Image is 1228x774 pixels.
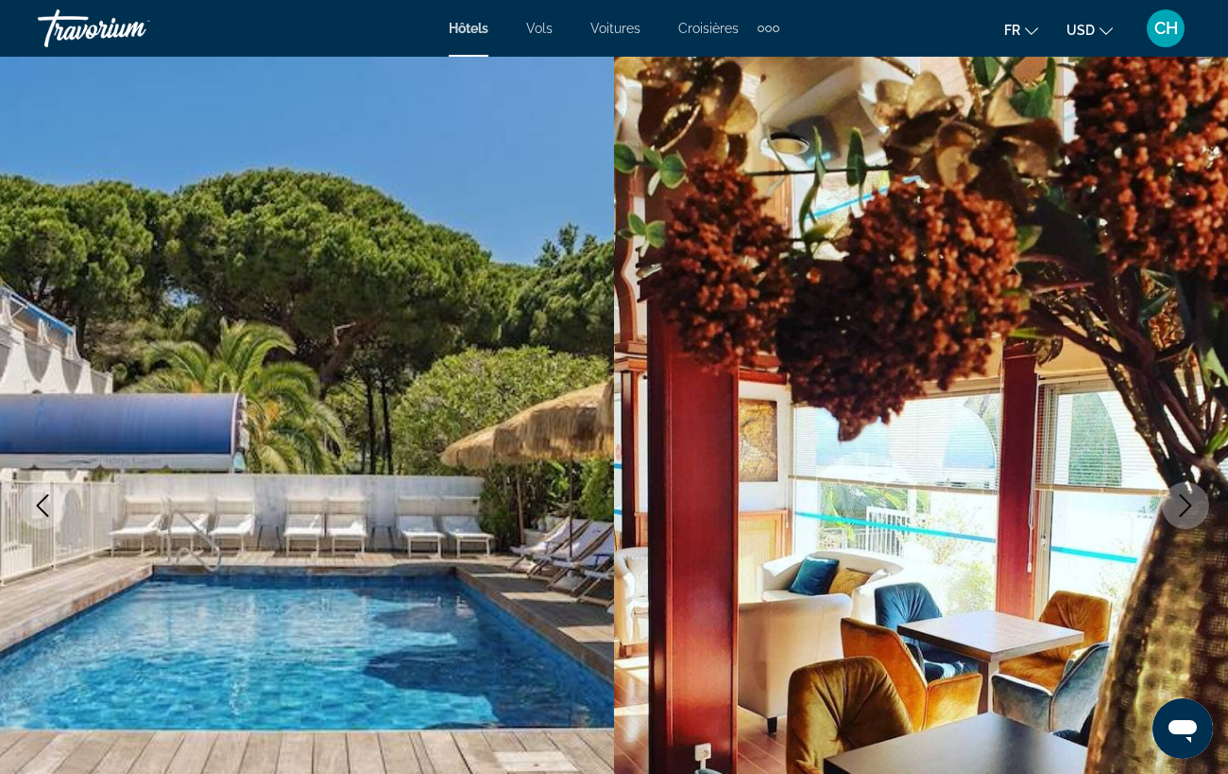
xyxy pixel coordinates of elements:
[1066,16,1113,43] button: Change currency
[1141,9,1190,48] button: User Menu
[758,13,779,43] button: Extra navigation items
[449,21,488,36] a: Hôtels
[678,21,739,36] a: Croisières
[1162,482,1209,529] button: Next image
[1152,698,1213,759] iframe: Bouton de lancement de la fenêtre de messagerie
[1004,16,1038,43] button: Change language
[1066,23,1095,38] span: USD
[590,21,640,36] a: Voitures
[1004,23,1020,38] span: fr
[1154,19,1178,38] span: CH
[38,4,227,53] a: Travorium
[19,482,66,529] button: Previous image
[526,21,553,36] a: Vols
